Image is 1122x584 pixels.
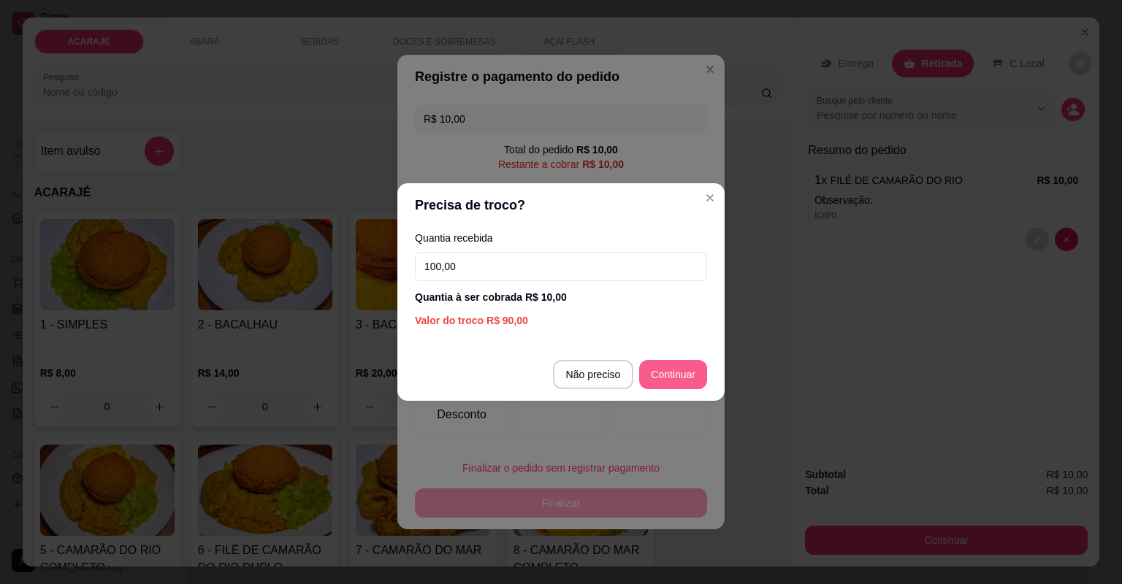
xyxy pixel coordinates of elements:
[698,186,722,210] button: Close
[397,183,725,227] header: Precisa de troco?
[553,360,634,389] button: Não preciso
[415,290,707,304] div: Quantia à ser cobrada R$ 10,00
[639,360,707,389] button: Continuar
[415,233,707,243] label: Quantia recebida
[415,313,707,328] div: Valor do troco R$ 90,00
